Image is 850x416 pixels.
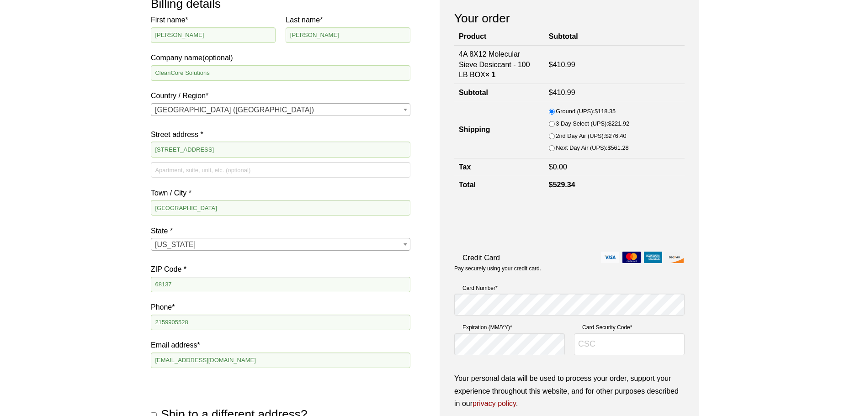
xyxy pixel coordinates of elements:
[595,108,616,115] bdi: 118.35
[151,14,410,64] label: Company name
[665,252,684,263] img: discover
[151,128,410,141] label: Street address
[454,46,544,84] td: 4A 8X12 Molecular Sieve Desiccant - 100 LB BOX
[454,372,685,410] p: Your personal data will be used to process your order, support your experience throughout this we...
[574,323,685,332] label: Card Security Code
[549,61,553,68] span: $
[151,301,410,313] label: Phone
[454,252,685,264] label: Credit Card
[607,144,611,151] span: $
[151,142,410,157] input: House number and street name
[454,204,593,239] iframe: reCAPTCHA
[549,181,575,189] bdi: 529.34
[595,108,598,115] span: $
[454,28,544,45] th: Product
[454,176,544,194] th: Total
[549,163,553,171] span: $
[151,187,410,199] label: Town / City
[549,61,575,68] bdi: 410.99
[454,84,544,102] th: Subtotal
[556,131,626,141] label: 2nd Day Air (UPS):
[556,106,616,116] label: Ground (UPS):
[151,162,410,178] input: Apartment, suite, unit, etc. (optional)
[607,144,628,151] bdi: 561.28
[454,158,544,176] th: Tax
[644,252,662,263] img: amex
[151,263,410,275] label: ZIP Code
[608,120,611,127] span: $
[151,104,410,116] span: United States (US)
[151,14,276,26] label: First name
[549,163,567,171] bdi: 0.00
[549,181,553,189] span: $
[151,103,410,116] span: Country / Region
[549,89,575,96] bdi: 410.99
[574,333,685,355] input: CSC
[151,225,410,237] label: State
[454,11,685,26] h3: Your order
[454,265,685,273] p: Pay securely using your credit card.
[202,54,233,62] span: (optional)
[454,102,544,158] th: Shipping
[454,280,685,363] fieldset: Payment Info
[454,284,685,293] label: Card Number
[608,120,629,127] bdi: 221.92
[622,252,641,263] img: mastercard
[485,71,496,79] strong: × 1
[601,252,619,263] img: visa
[151,90,410,102] label: Country / Region
[605,132,608,139] span: $
[286,14,410,26] label: Last name
[556,143,628,153] label: Next Day Air (UPS):
[473,400,516,407] a: privacy policy
[544,28,685,45] th: Subtotal
[556,119,629,129] label: 3 Day Select (UPS):
[454,323,565,332] label: Expiration (MM/YY)
[151,339,410,351] label: Email address
[549,89,553,96] span: $
[151,238,410,251] span: Nebraska
[605,132,626,139] bdi: 276.40
[151,238,410,251] span: State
